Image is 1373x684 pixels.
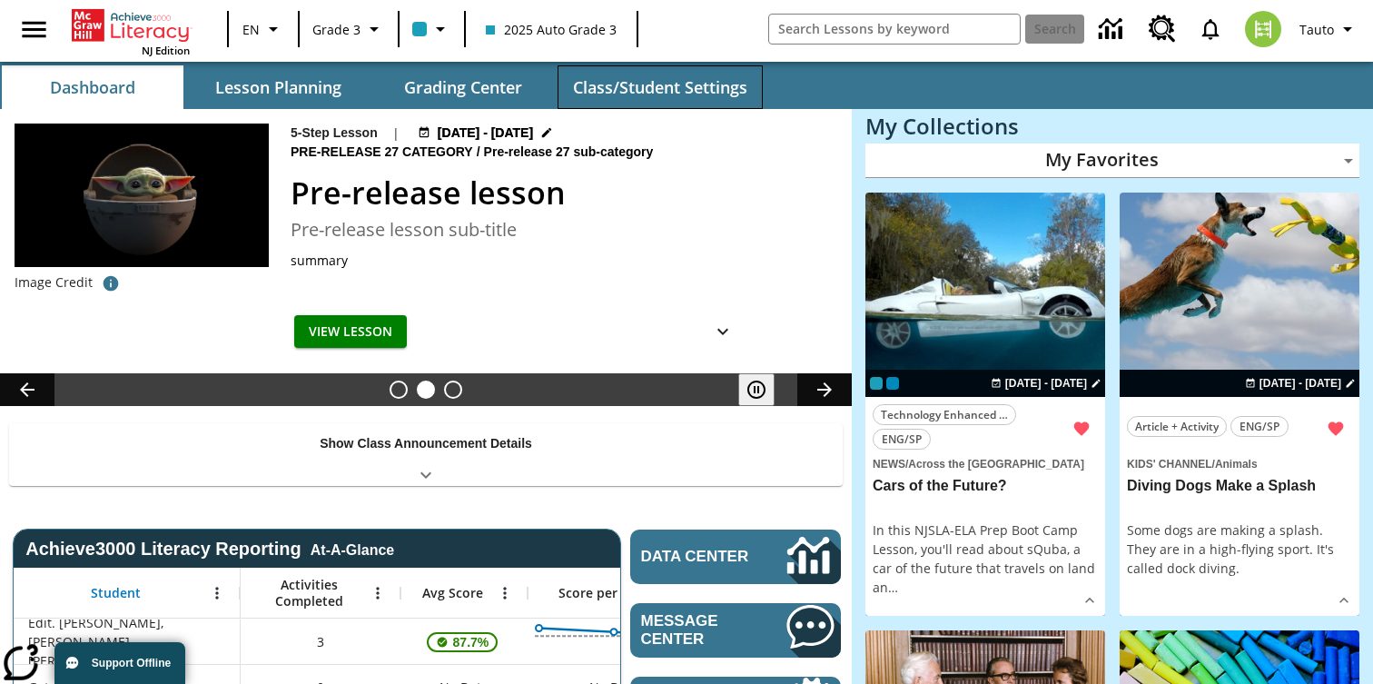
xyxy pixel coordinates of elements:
[1241,375,1359,392] button: Aug 22 - Aug 22 Choose Dates
[25,539,394,560] span: Achieve3000 Literacy Reporting
[291,124,378,143] p: 5-Step Lesson
[291,170,830,216] h2: Pre-release lesson
[1299,20,1334,39] span: Tauto
[873,477,1098,496] h3: Cars of the Future?
[392,124,400,143] span: |
[1240,417,1279,436] span: ENG/SP
[444,381,462,399] button: Slide 3 Career Lesson
[882,430,922,449] span: ENG/SP
[1245,11,1281,47] img: avatar image
[865,193,1105,617] div: lesson details
[477,144,480,159] span: /
[1234,5,1292,53] button: Select a new avatar
[738,373,775,406] button: Pause
[888,579,898,596] span: …
[422,585,483,601] span: Avg Score
[7,3,61,56] button: Open side menu
[886,377,899,390] div: OL 2025 Auto Grade 4
[400,619,528,664] div: , 87.7%, This student's Average First Try Score 87.7% is above 75%, Edit. Alfred, Sauto. Alfred
[641,612,766,649] span: Message Center
[250,577,370,610] span: Activities Completed
[15,15,394,35] body: Maximum 600 characters Press Escape to exit toolbar Press Alt + F10 to reach toolbar
[705,315,741,349] button: Show Details
[1065,412,1098,445] button: Remove from Favorites
[873,458,905,471] span: News
[908,458,1084,471] span: Across the [GEOGRAPHIC_DATA]
[291,251,745,270] div: summary
[491,580,519,607] button: Open Menu
[291,216,830,243] h3: Pre-release lesson sub-title
[438,124,533,143] span: [DATE] - [DATE]
[1127,453,1352,473] span: Topic: Kids' Channel/Animals
[294,315,407,349] button: View Lesson
[873,429,931,450] button: ENG/SP
[865,114,1359,139] h3: My Collections
[1120,193,1359,617] div: lesson details
[93,267,129,300] button: CREDITS
[390,381,408,399] button: Slide 1 Cars of the Future?
[1127,458,1212,471] span: Kids' Channel
[1330,587,1358,614] button: Show Details
[417,381,435,399] button: Slide 2 Pre-release lesson
[320,434,532,453] p: Show Class Announcement Details
[738,373,793,406] div: Pause
[1138,5,1187,54] a: Resource Center, Will open in new tab
[873,404,1016,425] button: Technology Enhanced Item
[484,143,657,163] span: Pre-release 27 sub-category
[987,375,1105,392] button: Jul 01 - Aug 01 Choose Dates
[311,539,394,559] div: At-A-Glance
[15,15,394,35] p: Announcements @#$%) at [DATE] 9:00:12 PM
[880,579,888,596] span: n
[142,44,190,57] span: NJ Edition
[797,373,852,406] button: Lesson carousel, Next
[558,65,763,109] button: Class/Student Settings
[1127,520,1352,578] div: Some dogs are making a splash. They are in a high-flying sport. It's called dock diving.
[414,124,558,143] button: Jan 22 - Jan 25 Choose Dates
[91,585,141,601] span: Student
[630,603,841,658] a: Message Center
[241,619,400,664] div: 3, Edit. Alfred, Sauto. Alfred
[769,15,1020,44] input: search field
[72,5,190,57] div: Home
[1230,416,1289,437] button: ENG/SP
[1212,458,1215,471] span: /
[92,657,171,669] span: Support Offline
[317,632,324,651] span: 3
[1292,13,1366,45] button: Profile/Settings
[1127,477,1352,496] h3: Diving Dogs Make a Splash
[630,530,841,584] a: Data Center
[1088,5,1138,55] a: Data Center
[1135,417,1219,436] span: Article + Activity
[1259,375,1341,392] span: [DATE] - [DATE]
[242,20,260,39] span: EN
[873,453,1098,473] span: Topic: News/Across the US
[905,458,908,471] span: /
[558,585,668,601] span: Score per Activity
[203,580,231,607] button: Open Menu
[372,65,554,109] button: Grading Center
[187,65,369,109] button: Lesson Planning
[1076,587,1103,614] button: Show Details
[72,7,190,44] a: Home
[873,520,1098,597] div: In this NJSLA-ELA Prep Boot Camp Lesson, you'll read about sQuba, a car of the future that travel...
[1005,375,1087,392] span: [DATE] - [DATE]
[1215,458,1258,471] span: Animals
[15,273,93,292] p: Image Credit
[9,423,843,486] div: Show Class Announcement Details
[641,548,758,566] span: Data Center
[2,65,183,109] button: Dashboard
[305,13,392,45] button: Grade: Grade 3, Select a grade
[1187,5,1234,53] a: Notifications
[881,405,1008,424] span: Technology Enhanced Item
[234,13,292,45] button: Language: EN, Select a language
[870,377,883,390] div: Current Class
[312,20,361,39] span: Grade 3
[364,580,391,607] button: Open Menu
[15,124,269,267] img: hero alt text
[291,143,477,163] span: Pre-release 27 category
[1127,416,1227,437] button: Article + Activity
[446,626,497,659] span: 87.7%
[486,20,617,39] span: 2025 Auto Grade 3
